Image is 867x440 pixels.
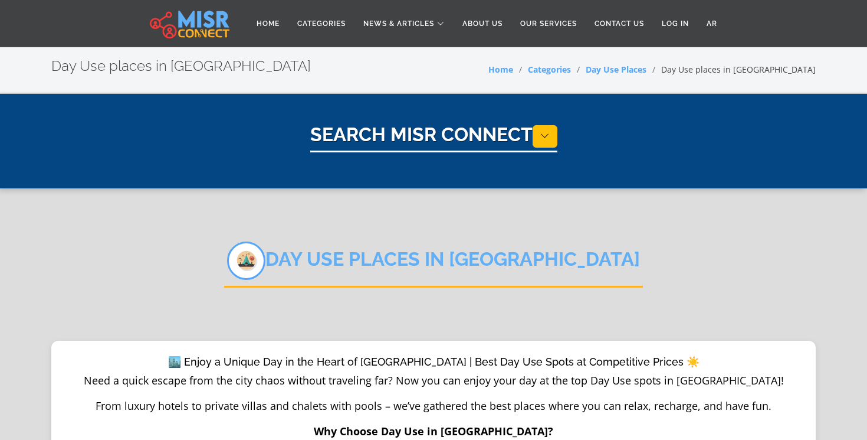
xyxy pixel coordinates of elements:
[354,12,454,35] a: News & Articles
[150,9,229,38] img: main.misr_connect
[586,64,646,75] a: Day Use Places
[653,12,698,35] a: Log in
[227,242,265,280] img: UZbgFdt1gfQP2qdluJYZ.png
[288,12,354,35] a: Categories
[66,398,801,414] p: From luxury hotels to private villas and chalets with pools – we’ve gathered the best places wher...
[454,12,511,35] a: About Us
[586,12,653,35] a: Contact Us
[363,18,434,29] span: News & Articles
[66,373,801,389] p: Need a quick escape from the city chaos without traveling far? Now you can enjoy your day at the ...
[698,12,726,35] a: AR
[314,424,553,438] strong: Why Choose Day Use in [GEOGRAPHIC_DATA]?
[51,58,311,75] h2: Day Use places in [GEOGRAPHIC_DATA]
[488,64,513,75] a: Home
[224,242,643,288] h2: Day Use places in [GEOGRAPHIC_DATA]
[511,12,586,35] a: Our Services
[646,63,816,76] li: Day Use places in [GEOGRAPHIC_DATA]
[248,12,288,35] a: Home
[66,356,801,369] h1: 🏙️ Enjoy a Unique Day in the Heart of [GEOGRAPHIC_DATA] | Best Day Use Spots at Competitive Price...
[310,123,557,152] h1: Search Misr Connect
[528,64,571,75] a: Categories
